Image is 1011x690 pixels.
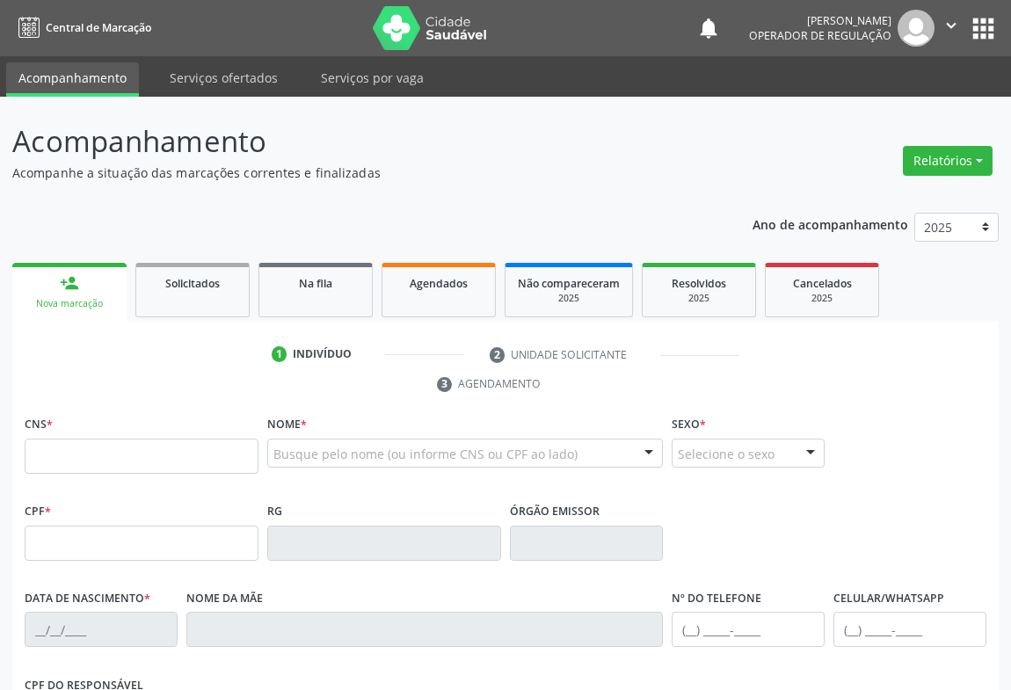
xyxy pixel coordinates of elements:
div: [PERSON_NAME] [749,13,891,28]
p: Acompanhe a situação das marcações correntes e finalizadas [12,163,702,182]
span: Busque pelo nome (ou informe CNS ou CPF ao lado) [273,445,578,463]
div: Indivíduo [293,346,352,362]
span: Solicitados [165,276,220,291]
input: (__) _____-_____ [672,612,825,647]
button: notifications [696,16,721,40]
label: Nome da mãe [186,585,263,613]
span: Central de Marcação [46,20,151,35]
a: Serviços por vaga [309,62,436,93]
span: Cancelados [793,276,852,291]
span: Selecione o sexo [678,445,775,463]
button: apps [968,13,999,44]
p: Acompanhamento [12,120,702,163]
div: person_add [60,273,79,293]
img: img [898,10,935,47]
label: Celular/WhatsApp [833,585,944,613]
label: Sexo [672,411,706,439]
span: Resolvidos [672,276,726,291]
input: __/__/____ [25,612,178,647]
label: Nome [267,411,307,439]
span: Operador de regulação [749,28,891,43]
label: CPF [25,498,51,526]
span: Na fila [299,276,332,291]
i:  [942,16,961,35]
div: 2025 [655,292,743,305]
label: Órgão emissor [510,498,600,526]
button: Relatórios [903,146,993,176]
a: Central de Marcação [12,13,151,42]
span: Não compareceram [518,276,620,291]
div: 1 [272,346,287,362]
p: Ano de acompanhamento [753,213,908,235]
label: CNS [25,411,53,439]
label: RG [267,498,282,526]
input: (__) _____-_____ [833,612,986,647]
div: 2025 [518,292,620,305]
span: Agendados [410,276,468,291]
label: Nº do Telefone [672,585,761,613]
a: Serviços ofertados [157,62,290,93]
a: Acompanhamento [6,62,139,97]
div: Nova marcação [25,297,114,310]
label: Data de nascimento [25,585,150,613]
button:  [935,10,968,47]
div: 2025 [778,292,866,305]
